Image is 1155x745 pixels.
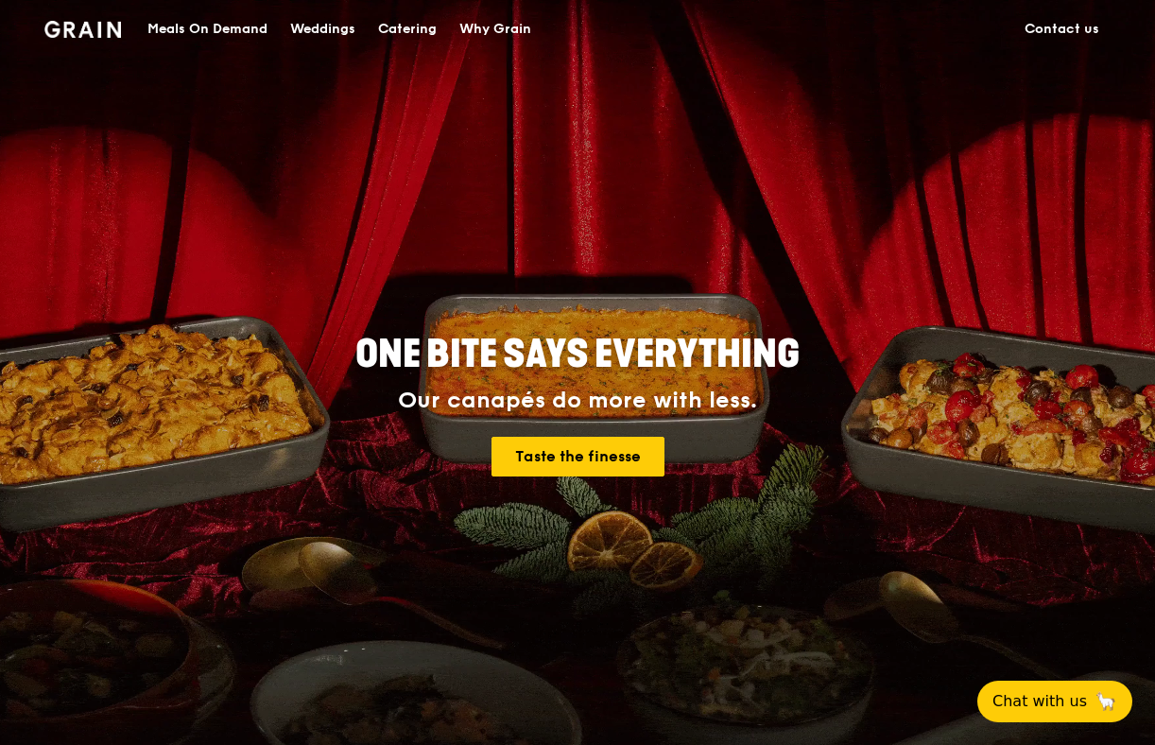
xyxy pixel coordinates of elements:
span: 🦙 [1095,690,1117,713]
button: Chat with us🦙 [977,681,1132,722]
span: ONE BITE SAYS EVERYTHING [355,332,800,377]
a: Taste the finesse [491,437,664,476]
div: Meals On Demand [147,1,267,58]
div: Why Grain [459,1,531,58]
div: Weddings [290,1,355,58]
a: Contact us [1013,1,1111,58]
img: Grain [44,21,121,38]
a: Catering [367,1,448,58]
div: Our canapés do more with less. [237,388,918,414]
span: Chat with us [992,690,1087,713]
div: Catering [378,1,437,58]
a: Weddings [279,1,367,58]
a: Why Grain [448,1,543,58]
